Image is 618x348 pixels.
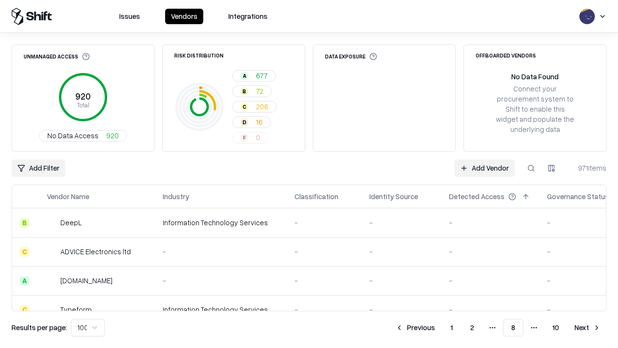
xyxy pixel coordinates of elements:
div: Connect your procurement system to Shift to enable this widget and populate the underlying data [495,84,575,135]
img: Typeform [47,305,56,315]
button: No Data Access920 [39,130,127,142]
span: 72 [256,86,264,96]
button: 8 [503,319,523,336]
div: A [240,72,248,80]
span: 206 [256,101,268,112]
div: C [240,103,248,111]
button: Previous [390,319,441,336]
div: - [369,246,434,257]
div: Offboarded Vendors [476,53,536,58]
div: Classification [295,191,338,202]
div: - [449,246,532,257]
span: No Data Access [47,130,98,141]
a: Add Vendor [454,159,515,177]
tspan: 920 [75,91,91,101]
div: B [20,218,29,228]
img: DeepL [47,218,56,228]
div: Unmanaged Access [24,53,90,60]
nav: pagination [390,319,606,336]
div: - [369,304,434,315]
button: Issues [113,9,146,24]
img: ADVICE Electronics ltd [47,247,56,257]
div: D [240,118,248,126]
div: Information Technology Services [163,304,279,315]
div: Data Exposure [325,53,377,60]
div: Industry [163,191,189,202]
div: - [295,246,354,257]
div: Risk Distribution [174,53,224,58]
div: Vendor Name [47,191,89,202]
button: D16 [232,116,271,128]
button: 10 [545,319,567,336]
div: - [369,275,434,286]
div: - [449,304,532,315]
div: C [20,305,29,315]
div: - [295,304,354,315]
div: - [163,246,279,257]
p: Results per page: [12,322,67,333]
div: - [449,217,532,228]
span: 677 [256,71,267,81]
span: 16 [256,117,263,127]
div: C [20,247,29,257]
button: 2 [463,319,482,336]
div: - [295,275,354,286]
div: - [449,275,532,286]
div: ADVICE Electronics ltd [60,246,131,257]
div: - [369,217,434,228]
div: Identity Source [369,191,418,202]
tspan: Total [77,101,89,109]
button: B72 [232,86,272,97]
button: 1 [443,319,461,336]
div: A [20,276,29,286]
div: Information Technology Services [163,217,279,228]
div: B [240,87,248,95]
button: Next [569,319,606,336]
div: DeepL [60,217,82,228]
div: Governance Status [547,191,609,202]
div: - [295,217,354,228]
div: Typeform [60,304,92,315]
button: Vendors [165,9,203,24]
div: 971 items [568,163,606,173]
div: No Data Found [511,72,559,82]
button: Integrations [223,9,273,24]
button: C206 [232,101,277,113]
div: Detected Access [449,191,505,202]
img: cybersafe.co.il [47,276,56,286]
button: Add Filter [12,159,65,177]
button: A677 [232,70,276,82]
div: [DOMAIN_NAME] [60,275,112,286]
div: - [163,275,279,286]
span: 920 [106,130,119,141]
